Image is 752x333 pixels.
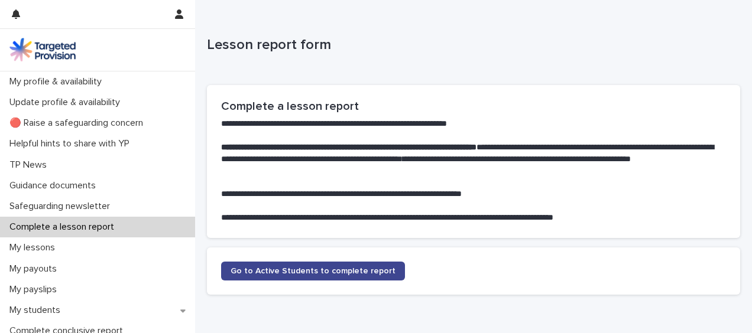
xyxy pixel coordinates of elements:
p: My students [5,305,70,316]
p: Update profile & availability [5,97,129,108]
p: My payouts [5,263,66,275]
p: Lesson report form [207,37,735,54]
img: M5nRWzHhSzIhMunXDL62 [9,38,76,61]
p: Guidance documents [5,180,105,191]
p: Safeguarding newsletter [5,201,119,212]
h2: Complete a lesson report [221,99,726,113]
a: Go to Active Students to complete report [221,262,405,280]
p: My payslips [5,284,66,295]
p: My profile & availability [5,76,111,87]
span: Go to Active Students to complete report [231,267,396,275]
p: My lessons [5,242,64,253]
p: Helpful hints to share with YP [5,138,139,149]
p: TP News [5,159,56,171]
p: 🔴 Raise a safeguarding concern [5,117,153,129]
p: Complete a lesson report [5,221,124,233]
